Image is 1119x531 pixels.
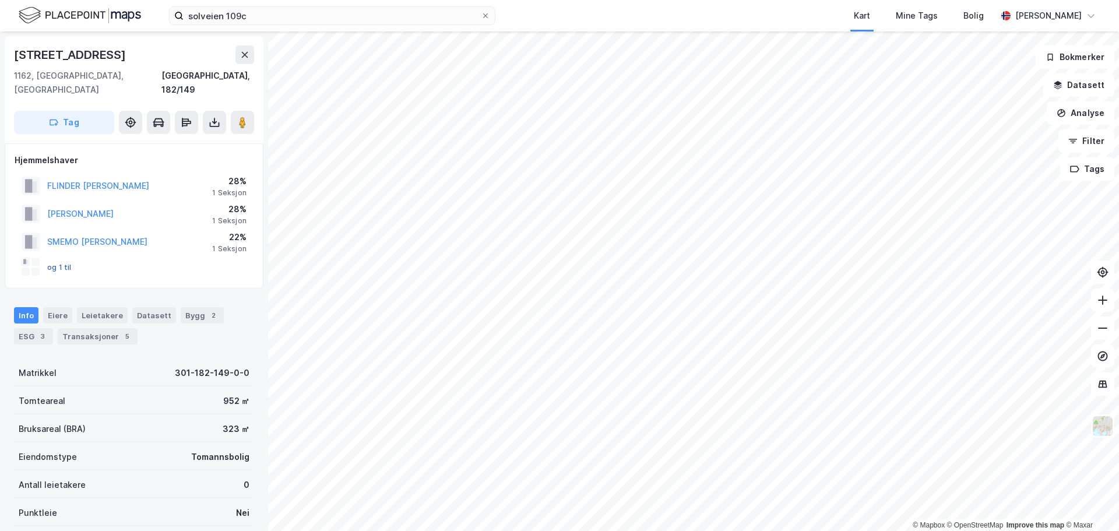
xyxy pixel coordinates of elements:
img: logo.f888ab2527a4732fd821a326f86c7f29.svg [19,5,141,26]
div: 5 [121,330,133,342]
div: 1 Seksjon [212,188,247,198]
div: [PERSON_NAME] [1015,9,1082,23]
button: Analyse [1047,101,1114,125]
div: 301-182-149-0-0 [175,366,249,380]
div: Hjemmelshaver [15,153,254,167]
div: Tomteareal [19,394,65,408]
a: OpenStreetMap [947,521,1004,529]
div: Leietakere [77,307,128,323]
div: Transaksjoner [58,328,138,344]
div: 1162, [GEOGRAPHIC_DATA], [GEOGRAPHIC_DATA] [14,69,161,97]
div: Bruksareal (BRA) [19,422,86,436]
div: 2 [207,310,219,321]
div: Mine Tags [896,9,938,23]
div: 1 Seksjon [212,244,247,254]
div: [GEOGRAPHIC_DATA], 182/149 [161,69,254,97]
div: 3 [37,330,48,342]
button: Tags [1060,157,1114,181]
input: Søk på adresse, matrikkel, gårdeiere, leietakere eller personer [184,7,481,24]
div: Eiere [43,307,72,323]
div: 1 Seksjon [212,216,247,226]
div: ESG [14,328,53,344]
div: [STREET_ADDRESS] [14,45,128,64]
div: Info [14,307,38,323]
div: 28% [212,174,247,188]
div: 22% [212,230,247,244]
div: Matrikkel [19,366,57,380]
div: Bygg [181,307,224,323]
div: Kontrollprogram for chat [1061,475,1119,531]
button: Tag [14,111,114,134]
img: Z [1092,415,1114,437]
a: Improve this map [1007,521,1064,529]
div: Eiendomstype [19,450,77,464]
div: Nei [236,506,249,520]
div: 0 [244,478,249,492]
div: Antall leietakere [19,478,86,492]
a: Mapbox [913,521,945,529]
iframe: Chat Widget [1061,475,1119,531]
button: Filter [1058,129,1114,153]
button: Datasett [1043,73,1114,97]
div: 952 ㎡ [223,394,249,408]
button: Bokmerker [1036,45,1114,69]
div: Punktleie [19,506,57,520]
div: 323 ㎡ [223,422,249,436]
div: Bolig [963,9,984,23]
div: Datasett [132,307,176,323]
div: 28% [212,202,247,216]
div: Tomannsbolig [191,450,249,464]
div: Kart [854,9,870,23]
